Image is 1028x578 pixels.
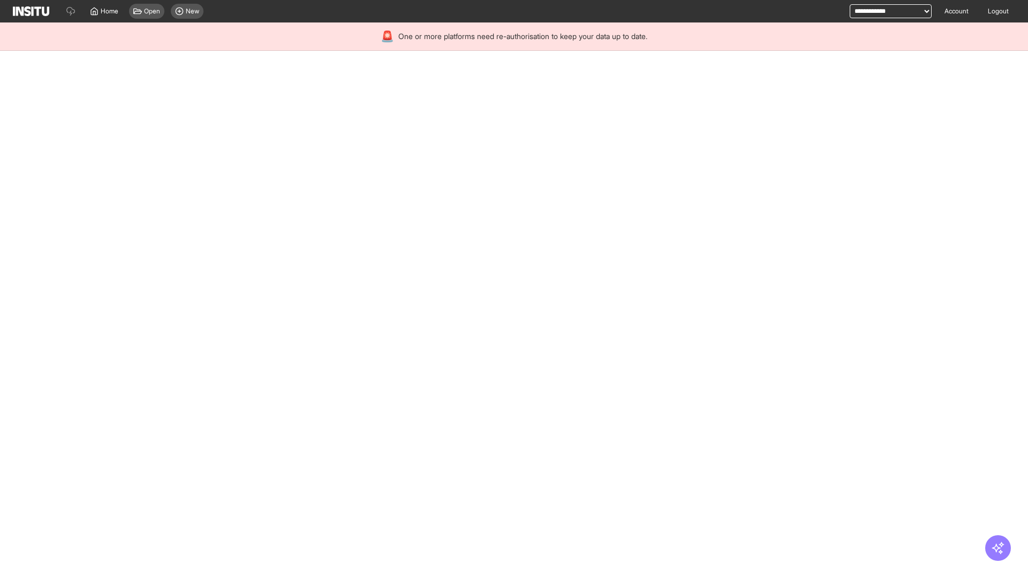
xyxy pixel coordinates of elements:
[144,7,160,16] span: Open
[398,31,647,42] span: One or more platforms need re-authorisation to keep your data up to date.
[381,29,394,44] div: 🚨
[186,7,199,16] span: New
[13,6,49,16] img: Logo
[101,7,118,16] span: Home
